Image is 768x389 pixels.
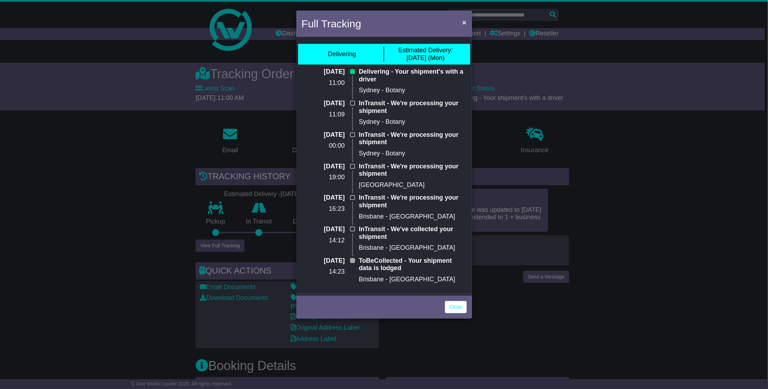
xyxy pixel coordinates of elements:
[445,301,467,313] a: Close
[359,68,467,83] p: Delivering - Your shipment's with a driver
[359,257,467,272] p: ToBeCollected - Your shipment data is lodged
[302,194,345,202] p: [DATE]
[302,100,345,107] p: [DATE]
[302,68,345,76] p: [DATE]
[302,79,345,87] p: 11:00
[459,15,470,29] button: Close
[359,118,467,126] p: Sydney - Botany
[302,268,345,276] p: 14:23
[359,244,467,252] p: Brisbane - [GEOGRAPHIC_DATA]
[302,226,345,233] p: [DATE]
[398,47,453,62] div: [DATE] (Mon)
[302,142,345,150] p: 00:00
[302,131,345,139] p: [DATE]
[302,205,345,213] p: 16:23
[398,47,453,54] span: Estimated Delivery:
[302,111,345,119] p: 11:09
[302,174,345,181] p: 19:00
[359,276,467,283] p: Brisbane - [GEOGRAPHIC_DATA]
[359,150,467,157] p: Sydney - Botany
[302,163,345,170] p: [DATE]
[359,87,467,94] p: Sydney - Botany
[359,181,467,189] p: [GEOGRAPHIC_DATA]
[302,237,345,244] p: 14:12
[359,131,467,146] p: InTransit - We're processing your shipment
[359,100,467,115] p: InTransit - We're processing your shipment
[359,163,467,178] p: InTransit - We're processing your shipment
[359,226,467,241] p: InTransit - We've collected your shipment
[359,194,467,209] p: InTransit - We're processing your shipment
[359,213,467,221] p: Brisbane - [GEOGRAPHIC_DATA]
[302,257,345,265] p: [DATE]
[302,16,361,32] h4: Full Tracking
[328,51,356,58] div: Delivering
[462,18,466,26] span: ×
